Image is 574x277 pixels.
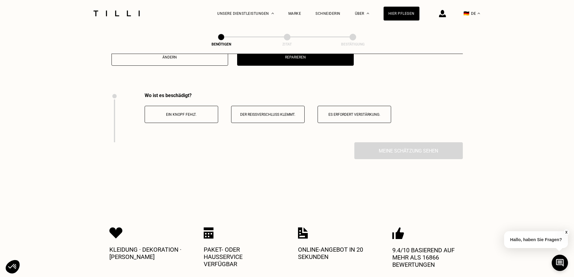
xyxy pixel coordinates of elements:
[204,246,276,268] p: Paket- oder Hausservice verfügbar
[240,55,350,59] p: Reparieren
[145,93,391,98] div: Wo ist es beschädigt?
[318,106,391,123] button: Es erfordert Verstärkung.
[439,10,446,17] img: Anmelde-Icon
[367,13,369,14] img: Dropdown-Menü Über
[191,42,251,46] div: Benötigen
[204,227,214,239] img: Icon
[478,13,480,14] img: menu déroulant
[257,42,317,46] div: Zitat
[504,231,568,248] p: Hallo, haben Sie Fragen?
[234,112,301,117] p: Der Reißverschluss klemmt.
[463,11,469,16] span: 🇩🇪
[115,55,225,59] p: Ändern
[298,246,370,260] p: Online-Angebot in 20 Sekunden
[91,11,142,16] img: Tilli Schneiderdienst Logo
[392,227,404,239] img: Icon
[109,227,123,239] img: Icon
[148,112,215,117] p: Ein Knopf fehlt.
[145,106,218,123] button: Ein Knopf fehlt.
[323,42,383,46] div: Bestätigung
[109,246,182,260] p: Kleidung · Dekoration · [PERSON_NAME]
[563,229,569,236] button: X
[271,13,274,14] img: Dropdown-Menü
[111,49,228,66] button: Ändern
[384,7,419,20] a: Hier pflegen
[315,11,340,16] a: Schneiderin
[392,247,465,268] p: 9.4/10 basierend auf mehr als 16866 Bewertungen
[321,112,388,117] p: Es erfordert Verstärkung.
[298,227,308,239] img: Icon
[288,11,301,16] a: Marke
[237,49,354,66] button: Reparieren
[231,106,305,123] button: Der Reißverschluss klemmt.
